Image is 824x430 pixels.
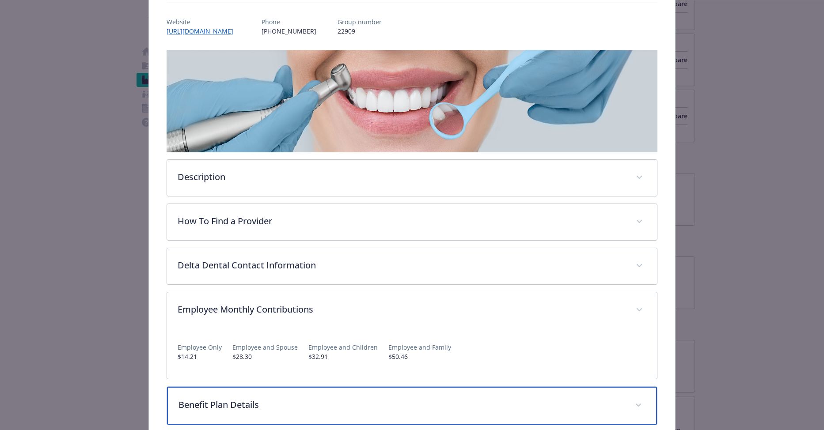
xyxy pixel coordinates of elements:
[178,343,222,352] p: Employee Only
[388,352,451,361] p: $50.46
[262,17,316,26] p: Phone
[167,328,657,379] div: Employee Monthly Contributions
[178,303,626,316] p: Employee Monthly Contributions
[178,398,625,411] p: Benefit Plan Details
[167,248,657,284] div: Delta Dental Contact Information
[167,17,240,26] p: Website
[167,292,657,328] div: Employee Monthly Contributions
[262,26,316,36] p: [PHONE_NUMBER]
[388,343,451,352] p: Employee and Family
[167,27,240,35] a: [URL][DOMAIN_NAME]
[178,215,626,228] p: How To Find a Provider
[167,204,657,240] div: How To Find a Provider
[167,160,657,196] div: Description
[178,259,626,272] p: Delta Dental Contact Information
[338,26,382,36] p: 22909
[167,50,658,152] img: banner
[232,352,298,361] p: $28.30
[232,343,298,352] p: Employee and Spouse
[167,387,657,425] div: Benefit Plan Details
[308,343,378,352] p: Employee and Children
[178,170,626,184] p: Description
[178,352,222,361] p: $14.21
[338,17,382,26] p: Group number
[308,352,378,361] p: $32.91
